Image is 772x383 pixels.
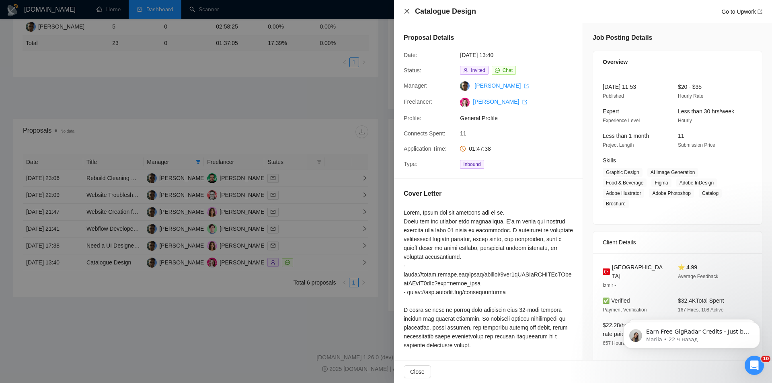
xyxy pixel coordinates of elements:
span: Project Length [603,142,634,148]
span: Experience Level [603,118,640,123]
span: Submission Price [678,142,715,148]
span: export [522,100,527,104]
img: 🇹🇷 [603,267,610,276]
span: clock-circle [460,146,466,152]
iframe: Intercom live chat [745,356,764,375]
span: Catalog [699,189,722,198]
span: Graphic Design [603,168,643,177]
span: Freelancer: [404,98,432,105]
a: [PERSON_NAME] export [474,82,529,89]
span: Figma [651,178,671,187]
span: AI Image Generation [647,168,698,177]
iframe: Intercom notifications сообщение [611,305,772,361]
span: Profile: [404,115,421,121]
span: Brochure [603,199,629,208]
span: Adobe Illustrator [603,189,644,198]
span: Izmir - [603,283,616,288]
h5: Proposal Details [404,33,454,43]
span: [DATE] 11:53 [603,84,636,90]
span: [DATE] 13:40 [460,51,581,59]
span: [GEOGRAPHIC_DATA] [612,263,665,281]
a: [PERSON_NAME] export [473,98,527,105]
span: Chat [503,68,513,73]
span: Average Feedback [678,274,719,279]
span: close [404,8,410,14]
span: Application Time: [404,145,447,152]
span: Expert [603,108,619,115]
span: message [495,68,500,73]
span: Published [603,93,624,99]
span: Date: [404,52,417,58]
span: Connects Spent: [404,130,446,137]
span: Manager: [404,82,427,89]
span: Adobe Photoshop [649,189,694,198]
span: Hourly [678,118,692,123]
span: ✅ Verified [603,297,630,304]
h5: Cover Letter [404,189,441,199]
span: 11 [460,129,581,138]
h5: Job Posting Details [593,33,652,43]
button: Close [404,8,410,15]
div: Client Details [603,231,752,253]
span: Status: [404,67,421,74]
span: $32.4K Total Spent [678,297,724,304]
span: Close [410,367,425,376]
span: General Profile [460,114,581,123]
span: 657 Hours [603,340,625,346]
span: Hourly Rate [678,93,703,99]
span: Skills [603,157,616,164]
button: Close [404,365,431,378]
span: Overview [603,57,628,66]
a: Go to Upworkexport [721,8,762,15]
span: export [758,9,762,14]
span: 11 [678,133,684,139]
span: export [524,84,529,88]
span: Invited [471,68,485,73]
span: user-add [463,68,468,73]
img: c1qvStQl1zOZ1p4JlAqOAgVKIAP2zxwJfXq9-5qzgDvfiznqwN5naO0dlR9WjNt14c [460,98,470,107]
span: 10 [761,356,770,362]
span: $20 - $35 [678,84,702,90]
h4: Catalogue Design [415,6,476,16]
span: Food & Beverage [603,178,647,187]
span: Less than 30 hrs/week [678,108,734,115]
span: Type: [404,161,417,167]
span: Payment Verification [603,307,647,313]
span: ⭐ 4.99 [678,264,697,270]
span: Inbound [460,160,484,169]
span: 01:47:38 [469,145,491,152]
span: Adobe InDesign [676,178,717,187]
span: Less than 1 month [603,133,649,139]
span: $22.28/hr avg hourly rate paid [603,322,654,337]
